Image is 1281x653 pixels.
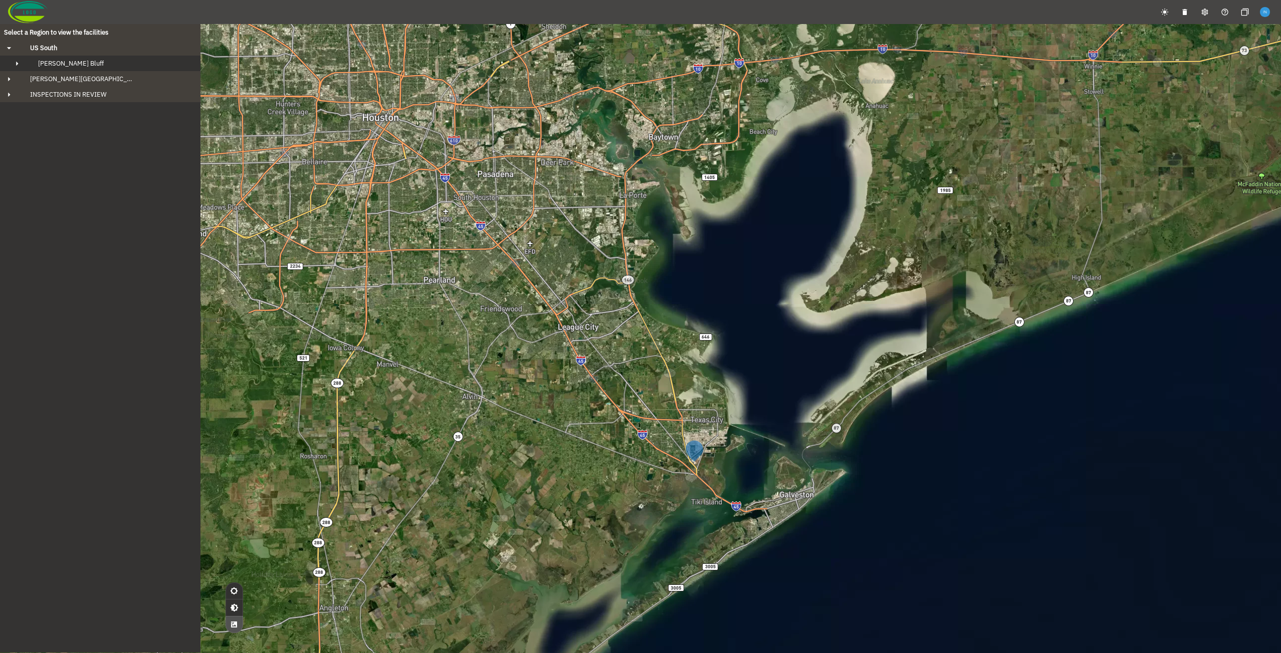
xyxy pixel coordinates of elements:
[22,44,57,52] span: US South
[1260,7,1269,17] img: f6ffcea323530ad0f5eeb9c9447a59c5
[22,90,107,99] span: INSPECTIONS IN REVIEW
[22,75,132,83] span: [PERSON_NAME][GEOGRAPHIC_DATA]
[8,1,48,23] img: Company Logo
[38,59,104,68] span: [PERSON_NAME] Bluff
